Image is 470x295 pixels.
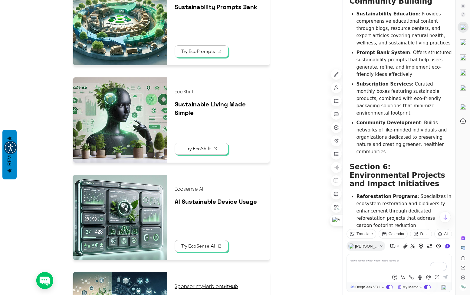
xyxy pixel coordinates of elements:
[175,283,238,290] a: Sponsor myHerb onGitHub
[175,240,228,252] a: Try EcoSense AI
[175,186,203,193] span: Ecosense AI
[175,100,246,117] span: Sustainable Living Made Simple
[175,3,257,11] span: Sustainability Prompts Bank
[222,283,238,290] span: GitHub
[73,77,167,163] img: Designer (14).jpeg
[186,146,211,151] span: Try EcoShift
[175,143,228,155] a: Try EcoShift
[4,141,17,154] div: Accessibility Menu
[181,48,215,54] span: Try EcoPrompts
[175,198,257,206] span: AI Sustainable Device Usage
[175,88,194,95] span: EcoShift
[2,130,17,180] button: Reviews
[175,283,238,290] span: Sponsor myHerb on
[73,175,167,260] img: A sleek, futuristic dashboard interface for 'myHerb's WebInSights AI-Powered Website Optim
[181,243,215,249] span: Try EcoSense AI
[175,45,228,57] a: Try EcoPrompts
